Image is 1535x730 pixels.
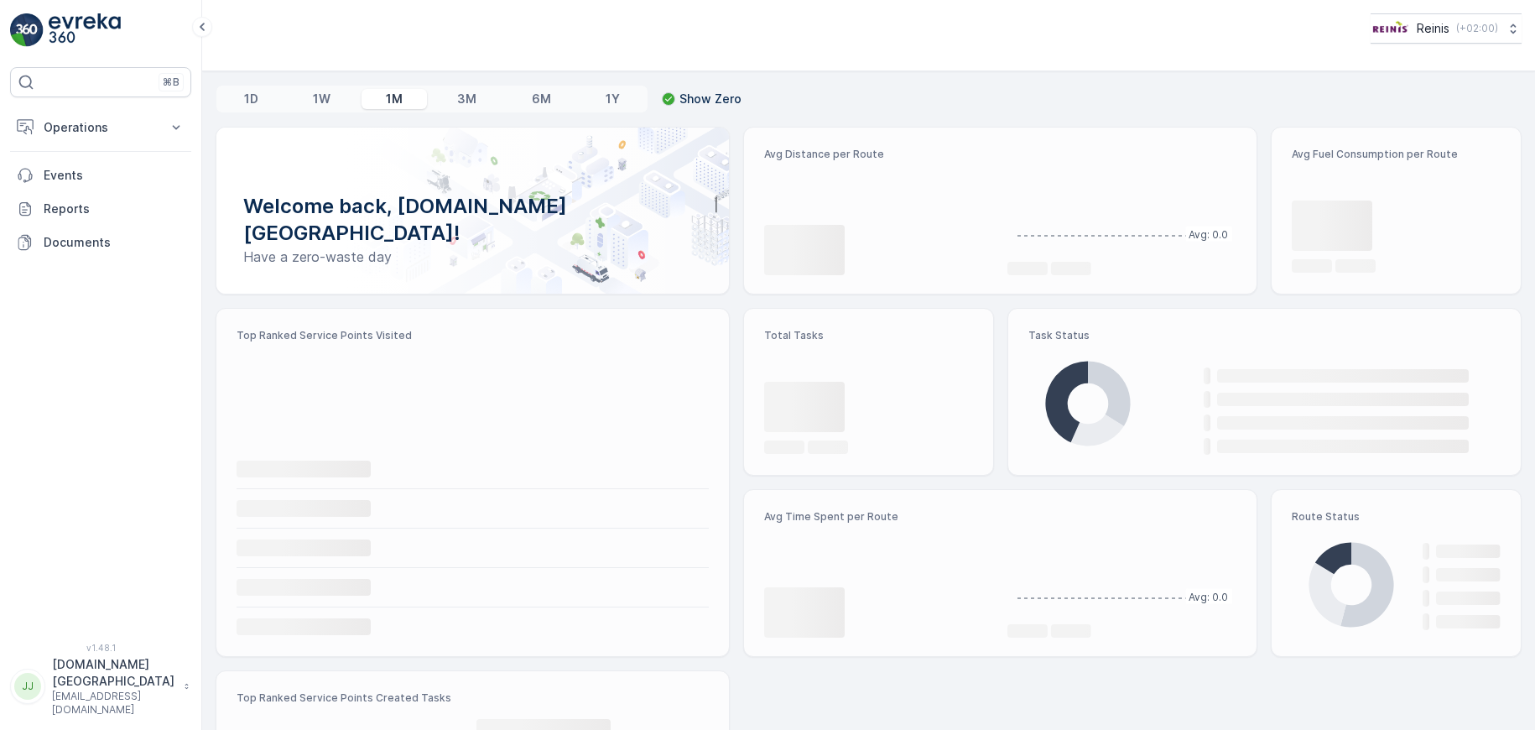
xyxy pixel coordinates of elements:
[163,76,180,89] p: ⌘B
[1417,20,1449,37] p: Reinis
[237,329,709,342] p: Top Ranked Service Points Visited
[49,13,121,47] img: logo_light-DOdMpM7g.png
[52,656,175,690] p: [DOMAIN_NAME][GEOGRAPHIC_DATA]
[1371,13,1522,44] button: Reinis(+02:00)
[532,91,551,107] p: 6M
[10,656,191,717] button: JJ[DOMAIN_NAME][GEOGRAPHIC_DATA][EMAIL_ADDRESS][DOMAIN_NAME]
[1028,329,1501,342] p: Task Status
[52,690,175,717] p: [EMAIL_ADDRESS][DOMAIN_NAME]
[14,673,41,700] div: JJ
[679,91,741,107] p: Show Zero
[457,91,476,107] p: 3M
[1292,148,1501,161] p: Avg Fuel Consumption per Route
[10,111,191,144] button: Operations
[1292,510,1501,524] p: Route Status
[243,193,702,247] p: Welcome back, [DOMAIN_NAME][GEOGRAPHIC_DATA]!
[10,13,44,47] img: logo
[386,91,403,107] p: 1M
[44,119,158,136] p: Operations
[237,691,709,705] p: Top Ranked Service Points Created Tasks
[10,159,191,192] a: Events
[606,91,620,107] p: 1Y
[1456,22,1498,35] p: ( +02:00 )
[243,247,702,267] p: Have a zero-waste day
[44,234,185,251] p: Documents
[764,510,994,524] p: Avg Time Spent per Route
[10,192,191,226] a: Reports
[10,226,191,259] a: Documents
[44,167,185,184] p: Events
[10,643,191,653] span: v 1.48.1
[244,91,258,107] p: 1D
[44,201,185,217] p: Reports
[1371,19,1410,38] img: Reinis-Logo-Vrijstaand_Tekengebied-1-copy2_aBO4n7j.png
[764,148,994,161] p: Avg Distance per Route
[764,329,973,342] p: Total Tasks
[313,91,330,107] p: 1W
